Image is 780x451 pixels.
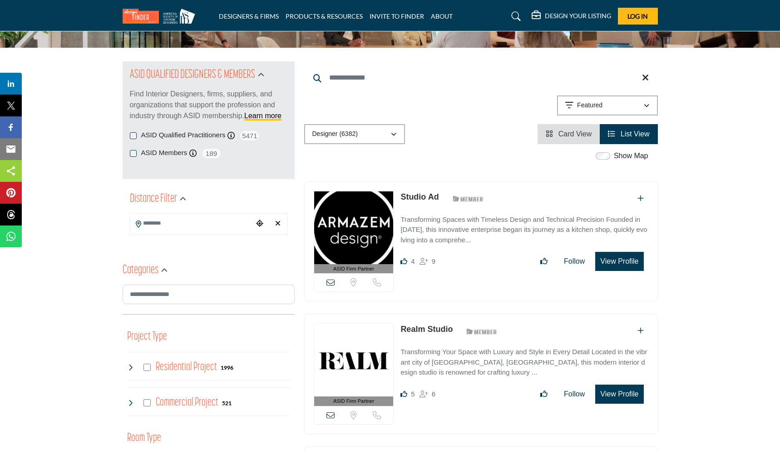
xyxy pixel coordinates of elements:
h5: DESIGN YOUR LISTING [545,12,611,20]
i: Likes [400,258,407,265]
input: ASID Qualified Practitioners checkbox [130,132,137,139]
span: 189 [201,148,222,159]
button: Like listing [534,385,553,403]
a: ASID Firm Partner [314,191,394,274]
div: Followers [420,256,435,267]
span: List View [621,130,650,138]
button: Project Type [127,328,167,346]
span: ASID Firm Partner [333,265,374,273]
p: Designer (6382) [312,130,358,139]
h4: Commercial Project: Involve the design, construction, or renovation of spaces used for business p... [156,395,218,411]
div: Followers [420,389,435,400]
input: ASID Members checkbox [130,150,137,157]
p: Featured [577,101,602,110]
span: 9 [432,257,435,265]
a: DESIGNERS & FIRMS [219,12,279,20]
button: Designer (6382) [304,124,405,144]
img: ASID Members Badge Icon [448,193,489,205]
button: View Profile [595,385,643,404]
a: Add To List [637,327,644,335]
span: 5471 [239,130,260,141]
div: Clear search location [271,214,285,234]
span: Card View [558,130,592,138]
h2: ASID QUALIFIED DESIGNERS & MEMBERS [130,67,255,83]
a: Learn more [244,112,281,120]
a: ASID Firm Partner [314,324,394,406]
span: Log In [627,12,648,20]
input: Search Location [130,215,253,232]
label: ASID Qualified Practitioners [141,130,226,140]
div: 1996 Results For Residential Project [221,363,233,371]
button: Featured [557,95,658,115]
a: Studio Ad [400,192,439,201]
img: Studio Ad [314,191,394,264]
p: Transforming Your Space with Luxury and Style in Every Detail Located in the vibrant city of [GEO... [400,347,648,378]
div: Choose your current location [253,214,267,234]
input: Select Residential Project checkbox [143,364,151,371]
button: Like listing [534,252,553,271]
input: Select Commercial Project checkbox [143,399,151,406]
input: Search Category [123,285,295,304]
div: 521 Results For Commercial Project [222,399,232,407]
p: Find Interior Designers, firms, suppliers, and organizations that support the profession and indu... [130,89,287,121]
span: 6 [432,390,435,398]
h4: Residential Project: Types of projects range from simple residential renovations to highly comple... [156,359,217,375]
input: Search Keyword [304,67,658,89]
button: Follow [558,385,591,403]
a: View Card [546,130,592,138]
img: Realm Studio [314,324,394,396]
span: 4 [411,257,415,265]
a: ABOUT [431,12,453,20]
li: Card View [538,124,600,144]
img: Site Logo [123,9,200,24]
label: Show Map [614,150,648,161]
p: Realm Studio [400,323,453,336]
p: Studio Ad [400,191,439,203]
a: PRODUCTS & RESOURCES [286,12,363,20]
a: INVITE TO FINDER [370,12,424,20]
a: View List [608,130,649,138]
p: Transforming Spaces with Timeless Design and Technical Precision Founded in [DATE], this innovati... [400,215,648,246]
b: 1996 [221,365,233,371]
li: List View [600,124,657,144]
button: Log In [618,8,658,25]
i: Likes [400,391,407,397]
label: ASID Members [141,148,188,158]
a: Realm Studio [400,325,453,334]
a: Transforming Spaces with Timeless Design and Technical Precision Founded in [DATE], this innovati... [400,209,648,246]
span: 5 [411,390,415,398]
a: Add To List [637,195,644,202]
div: DESIGN YOUR LISTING [532,11,611,22]
a: Transforming Your Space with Luxury and Style in Every Detail Located in the vibrant city of [GEO... [400,341,648,378]
b: 521 [222,400,232,406]
button: Room Type [127,430,161,447]
button: Follow [558,252,591,271]
h2: Categories [123,262,158,279]
a: Search [503,9,527,24]
span: ASID Firm Partner [333,397,374,405]
button: View Profile [595,252,643,271]
h2: Distance Filter [130,191,177,207]
img: ASID Members Badge Icon [461,326,502,337]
